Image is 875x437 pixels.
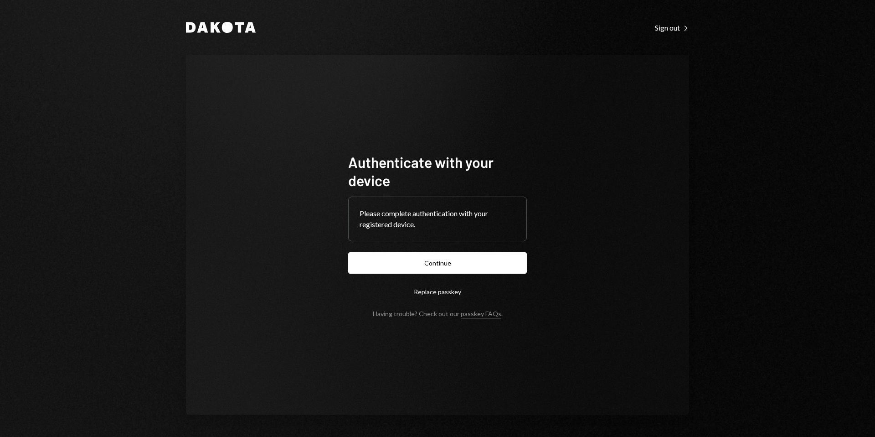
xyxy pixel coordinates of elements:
[461,310,501,318] a: passkey FAQs
[360,208,515,230] div: Please complete authentication with your registered device.
[348,252,527,274] button: Continue
[655,22,689,32] a: Sign out
[348,281,527,302] button: Replace passkey
[348,153,527,189] h1: Authenticate with your device
[655,23,689,32] div: Sign out
[373,310,503,317] div: Having trouble? Check out our .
